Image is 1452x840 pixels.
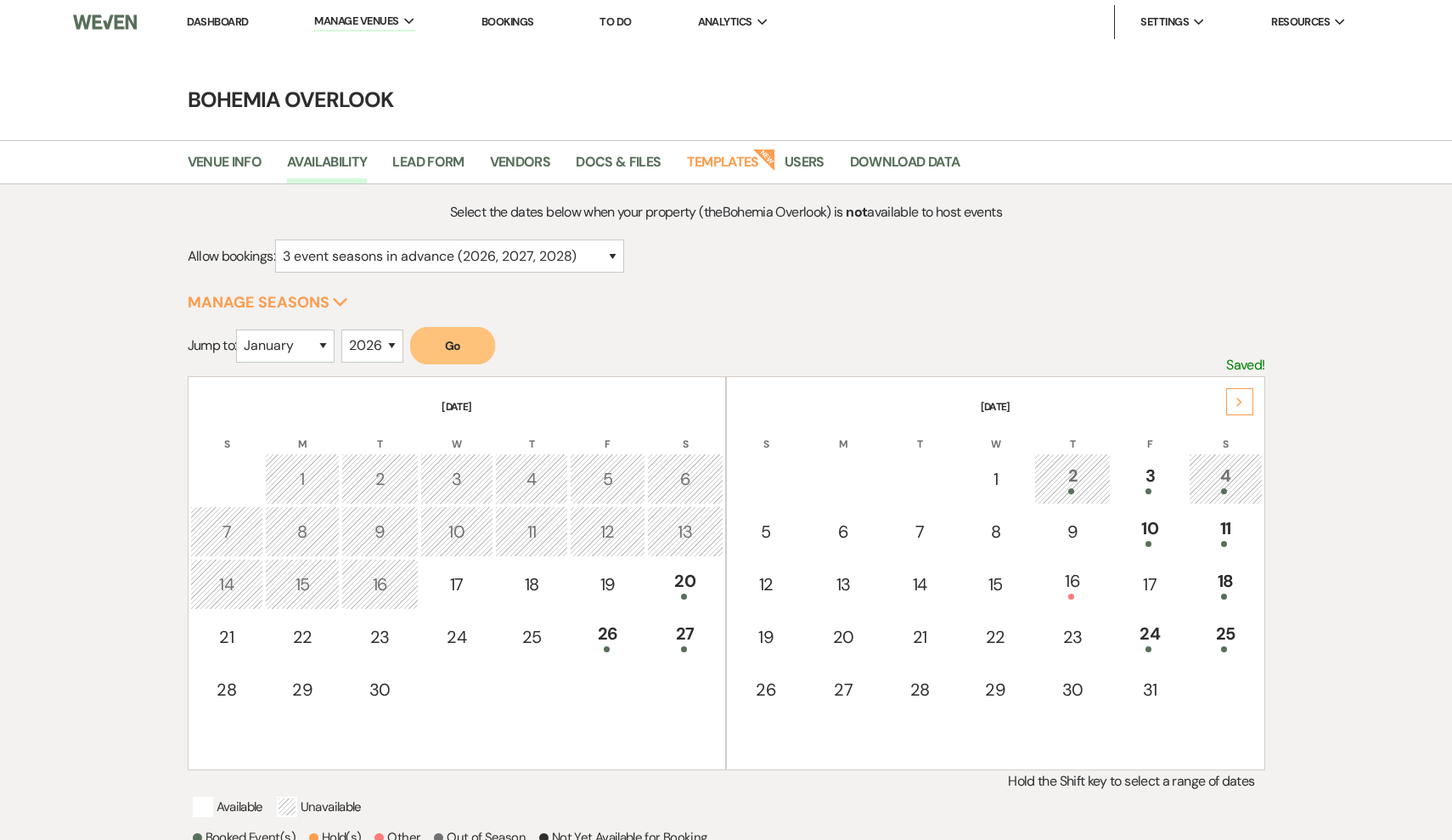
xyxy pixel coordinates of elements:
div: 9 [1044,519,1101,544]
div: 23 [1044,624,1101,650]
div: 28 [892,677,947,702]
th: M [265,416,340,452]
div: 17 [430,572,484,597]
th: S [1189,416,1262,452]
div: 15 [967,572,1023,597]
p: Saved! [1226,354,1264,376]
div: 13 [656,519,714,544]
div: 24 [1122,621,1178,652]
img: Weven Logo [73,4,138,40]
div: 3 [430,466,484,492]
div: 26 [579,621,635,652]
div: 7 [200,519,254,544]
th: W [420,416,493,452]
div: 7 [892,519,947,544]
th: T [495,416,568,452]
th: [DATE] [190,379,724,414]
th: F [570,416,644,452]
div: 22 [274,624,330,650]
div: 27 [656,621,714,652]
div: 11 [1198,516,1252,547]
div: 13 [814,572,872,597]
div: 3 [1122,463,1178,494]
div: 2 [351,466,408,492]
span: Jump to: [188,336,237,354]
div: 31 [1122,677,1178,702]
a: Venue Info [188,151,262,183]
div: 2 [1044,463,1101,494]
a: Docs & Files [576,151,661,183]
div: 19 [738,624,794,650]
th: S [729,416,803,452]
button: Go [410,327,495,364]
th: T [883,416,956,452]
a: Download Data [850,151,960,183]
p: Hold the Shift key to select a range of dates [188,770,1265,792]
div: 6 [814,519,872,544]
div: 11 [504,519,559,544]
a: Lead Form [392,151,464,183]
a: Users [785,151,824,183]
th: [DATE] [729,379,1263,414]
div: 21 [892,624,947,650]
p: Available [193,797,263,817]
p: Unavailable [277,797,362,817]
div: 19 [579,572,635,597]
strong: New [752,147,776,171]
div: 28 [200,677,254,702]
div: 20 [656,568,714,600]
span: Allow bookings: [188,247,275,265]
th: F [1112,416,1187,452]
span: Analytics [698,14,752,31]
th: M [805,416,881,452]
div: 4 [504,466,559,492]
div: 5 [579,466,635,492]
strong: not [846,203,867,221]
div: 12 [579,519,635,544]
div: 25 [1198,621,1252,652]
div: 14 [892,572,947,597]
div: 16 [1044,568,1101,600]
div: 24 [430,624,484,650]
div: 20 [814,624,872,650]
div: 22 [967,624,1023,650]
div: 29 [274,677,330,702]
a: Vendors [490,151,551,183]
div: 14 [200,572,254,597]
div: 4 [1198,463,1252,494]
a: To Do [599,14,631,29]
div: 15 [274,572,330,597]
a: Dashboard [187,14,248,29]
div: 9 [351,519,408,544]
div: 17 [1122,572,1178,597]
th: T [341,416,418,452]
span: Manage Venues [314,13,398,30]
div: 12 [738,572,794,597]
div: 25 [504,624,559,650]
div: 8 [967,519,1023,544]
div: 23 [351,624,408,650]
div: 29 [967,677,1023,702]
a: Bookings [481,14,534,29]
a: Templates [687,151,759,183]
th: W [958,416,1033,452]
div: 10 [1122,516,1178,547]
th: S [647,416,723,452]
div: 18 [504,572,559,597]
th: T [1034,416,1111,452]
div: 10 [430,519,484,544]
div: 16 [351,572,408,597]
div: 21 [200,624,254,650]
div: 30 [351,677,408,702]
a: Availability [287,151,367,183]
div: 5 [738,519,794,544]
div: 18 [1198,568,1252,600]
div: 1 [274,466,330,492]
div: 6 [656,466,714,492]
div: 1 [967,466,1023,492]
span: Settings [1140,14,1189,31]
p: Select the dates below when your property (the Bohemia Overlook ) is available to host events [322,201,1130,223]
div: 8 [274,519,330,544]
span: Resources [1271,14,1330,31]
h4: Bohemia Overlook [115,85,1337,115]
